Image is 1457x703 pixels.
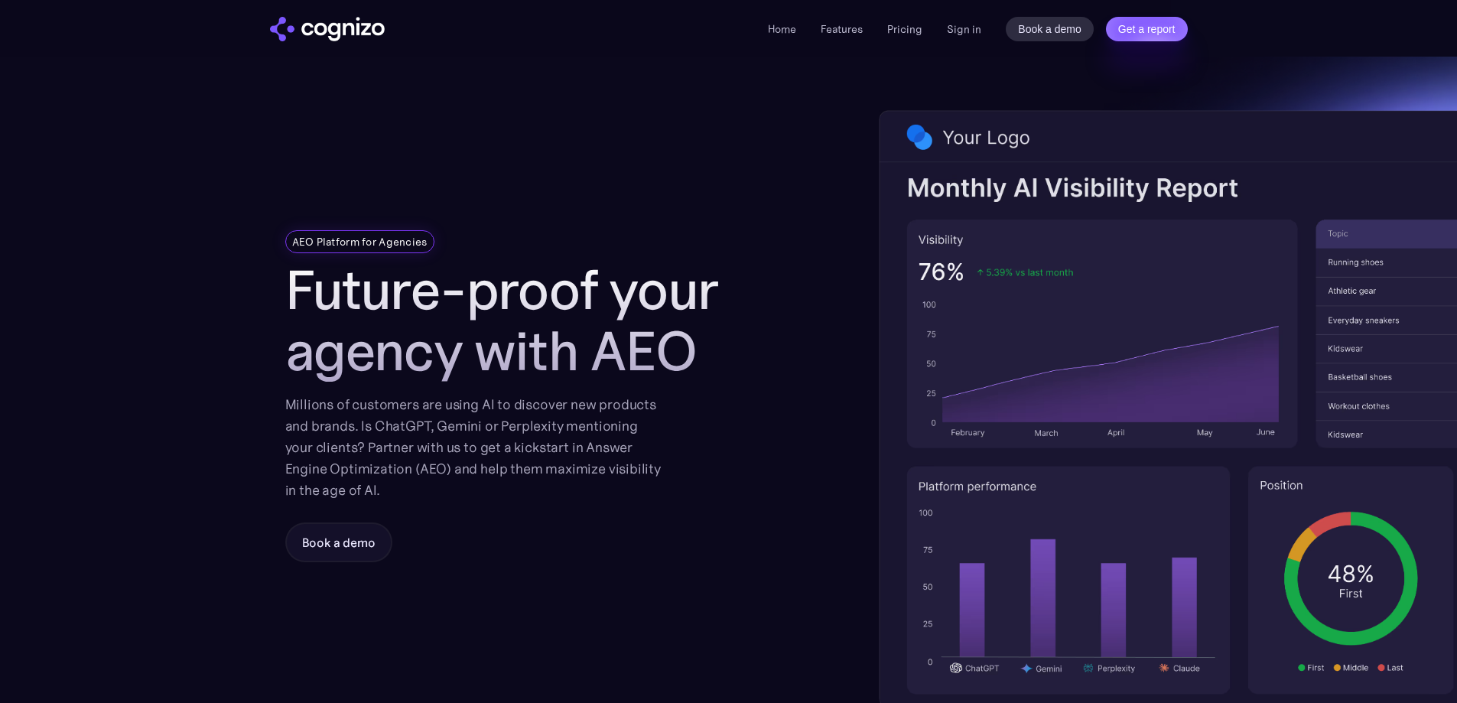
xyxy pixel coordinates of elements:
div: Book a demo [302,533,376,552]
a: Book a demo [285,522,392,562]
a: Features [821,22,863,36]
div: Millions of customers are using AI to discover new products and brands. Is ChatGPT, Gemini or Per... [285,394,662,501]
a: home [270,17,385,41]
h1: Future-proof your agency with AEO [285,259,759,382]
a: Pricing [887,22,922,36]
a: Home [768,22,796,36]
a: Book a demo [1006,17,1094,41]
img: cognizo logo [270,17,385,41]
div: AEO Platform for Agencies [292,234,428,249]
a: Get a report [1106,17,1188,41]
a: Sign in [947,20,981,38]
